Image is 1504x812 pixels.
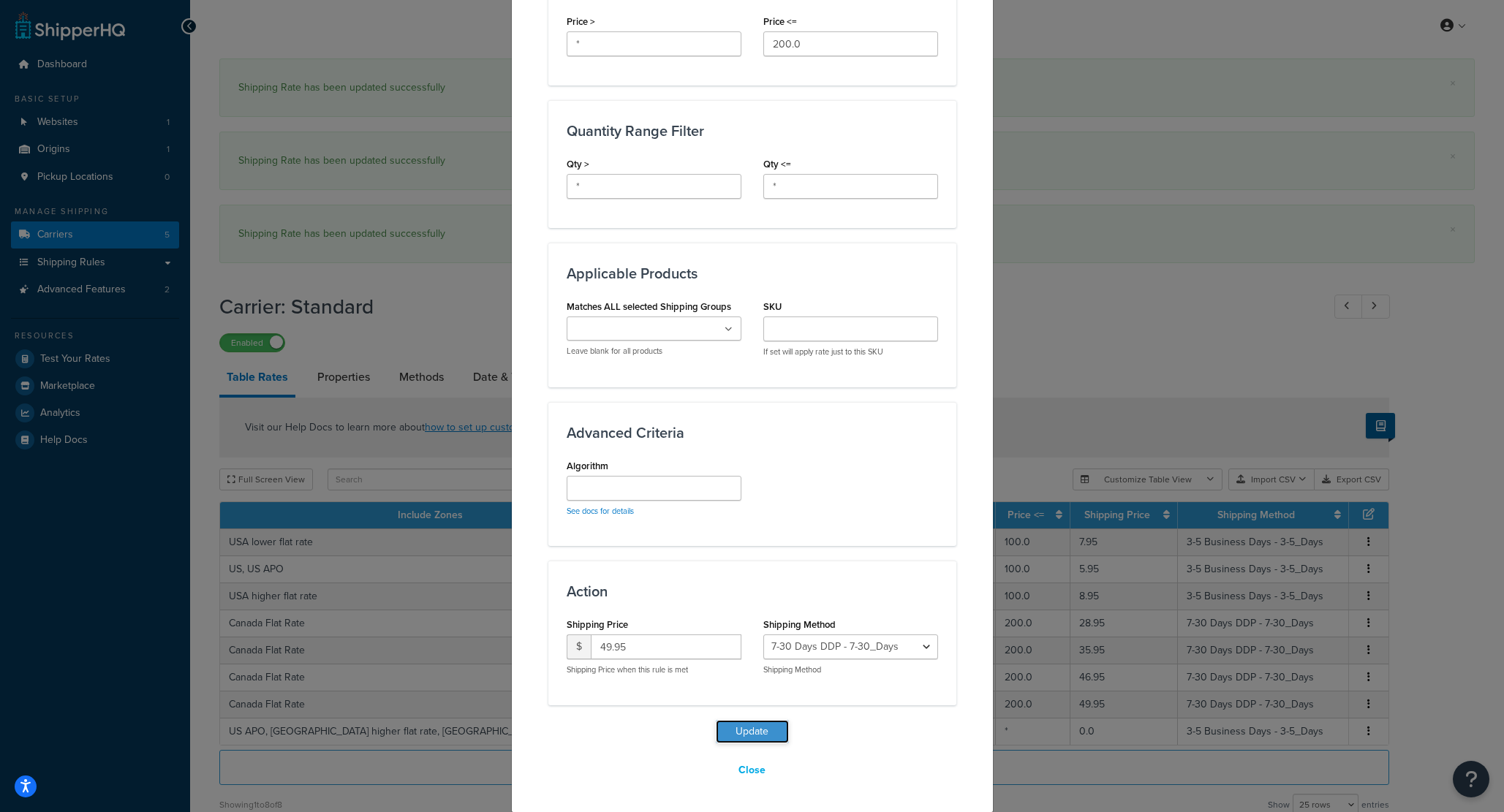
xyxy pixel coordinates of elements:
[763,346,938,357] p: If set will apply rate just to this SKU
[567,346,741,357] p: Leave blank for all products
[567,460,608,471] label: Algorithm
[567,265,938,281] h3: Applicable Products
[567,159,589,170] label: Qty >
[729,758,775,783] button: Close
[567,425,938,441] h3: Advanced Criteria
[567,634,591,659] span: $
[567,301,731,312] label: Matches ALL selected Shipping Groups
[567,664,741,675] p: Shipping Price when this rule is met
[567,16,595,27] label: Price >
[567,583,938,599] h3: Action
[763,619,836,630] label: Shipping Method
[763,16,797,27] label: Price <=
[567,619,628,630] label: Shipping Price
[716,720,789,743] button: Update
[567,123,938,139] h3: Quantity Range Filter
[567,505,634,517] a: See docs for details
[763,301,782,312] label: SKU
[763,159,791,170] label: Qty <=
[763,664,938,675] p: Shipping Method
